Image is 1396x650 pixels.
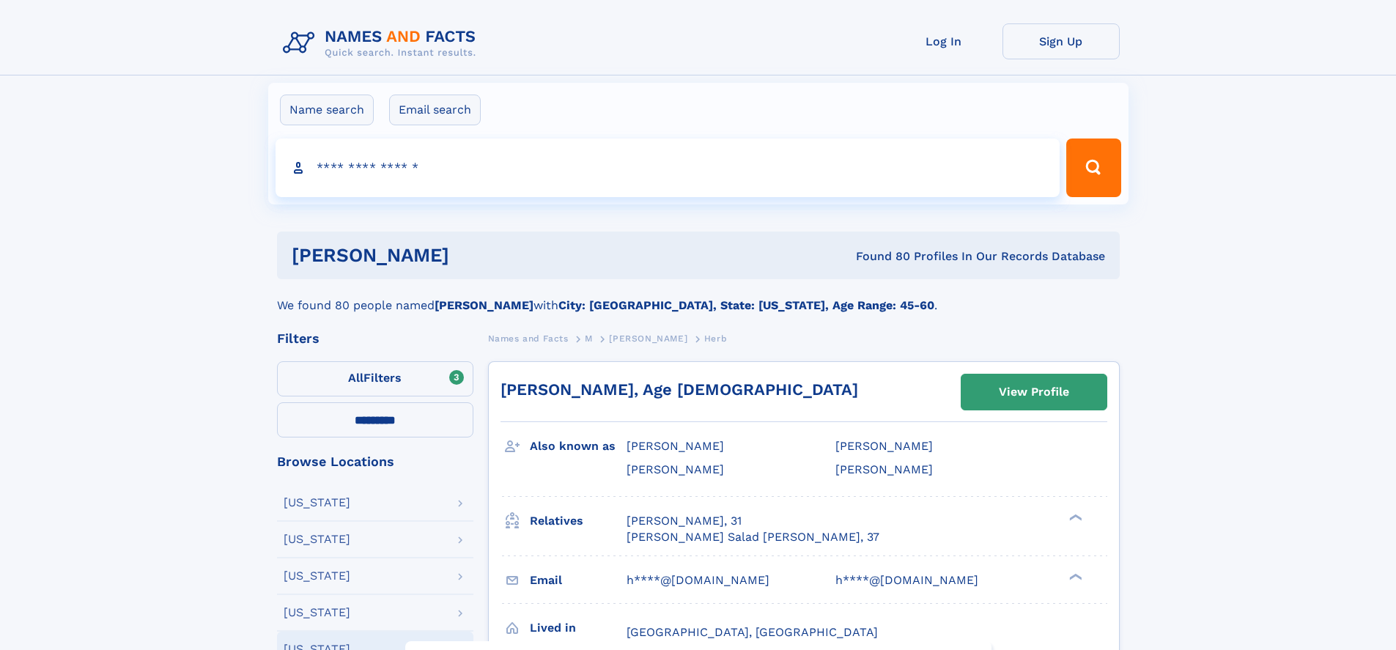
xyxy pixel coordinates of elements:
h3: Email [530,568,627,593]
h1: [PERSON_NAME] [292,246,653,265]
label: Email search [389,95,481,125]
input: search input [276,139,1060,197]
a: [PERSON_NAME], Age [DEMOGRAPHIC_DATA] [501,380,858,399]
div: ❯ [1066,512,1083,522]
label: Name search [280,95,374,125]
button: Search Button [1066,139,1120,197]
span: [PERSON_NAME] [835,439,933,453]
a: Log In [885,23,1002,59]
span: [PERSON_NAME] [835,462,933,476]
div: [US_STATE] [284,533,350,545]
div: View Profile [999,375,1069,409]
div: We found 80 people named with . [277,279,1120,314]
span: M [585,333,593,344]
a: Names and Facts [488,329,569,347]
span: [GEOGRAPHIC_DATA], [GEOGRAPHIC_DATA] [627,625,878,639]
h3: Relatives [530,509,627,533]
a: View Profile [961,374,1107,410]
span: Herb [704,333,727,344]
a: M [585,329,593,347]
span: All [348,371,363,385]
h3: Also known as [530,434,627,459]
div: Browse Locations [277,455,473,468]
img: Logo Names and Facts [277,23,488,63]
label: Filters [277,361,473,396]
a: [PERSON_NAME] Salad [PERSON_NAME], 37 [627,529,879,545]
div: Found 80 Profiles In Our Records Database [652,248,1105,265]
b: City: [GEOGRAPHIC_DATA], State: [US_STATE], Age Range: 45-60 [558,298,934,312]
b: [PERSON_NAME] [435,298,533,312]
div: [US_STATE] [284,570,350,582]
div: Filters [277,332,473,345]
div: ❯ [1066,572,1083,581]
div: [US_STATE] [284,607,350,618]
h3: Lived in [530,616,627,640]
span: [PERSON_NAME] [627,439,724,453]
a: [PERSON_NAME], 31 [627,513,742,529]
span: [PERSON_NAME] [627,462,724,476]
a: [PERSON_NAME] [609,329,687,347]
span: [PERSON_NAME] [609,333,687,344]
div: [US_STATE] [284,497,350,509]
a: Sign Up [1002,23,1120,59]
